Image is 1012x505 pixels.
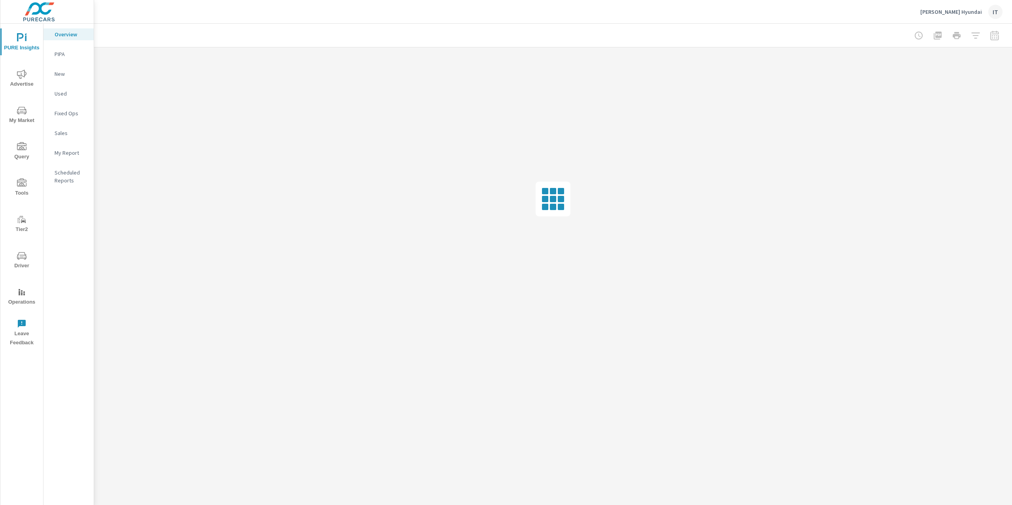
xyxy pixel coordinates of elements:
p: Fixed Ops [55,109,87,117]
div: Scheduled Reports [43,167,94,186]
span: Query [3,142,41,161]
p: Overview [55,30,87,38]
span: Advertise [3,69,41,89]
p: [PERSON_NAME] Hyundai [920,8,982,15]
span: PURE Insights [3,33,41,53]
span: Tier2 [3,215,41,234]
span: Leave Feedback [3,319,41,347]
div: My Report [43,147,94,159]
div: Used [43,88,94,99]
span: Tools [3,178,41,198]
span: Operations [3,287,41,307]
div: nav menu [0,24,43,351]
p: Sales [55,129,87,137]
span: My Market [3,106,41,125]
p: Scheduled Reports [55,169,87,184]
p: New [55,70,87,78]
div: Overview [43,28,94,40]
p: My Report [55,149,87,157]
div: Sales [43,127,94,139]
div: PIPA [43,48,94,60]
p: Used [55,90,87,98]
span: Driver [3,251,41,270]
div: IT [988,5,1003,19]
div: New [43,68,94,80]
p: PIPA [55,50,87,58]
div: Fixed Ops [43,107,94,119]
